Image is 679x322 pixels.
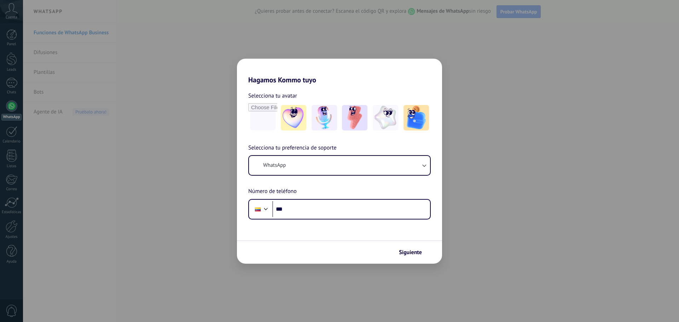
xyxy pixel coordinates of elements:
img: -3.jpeg [342,105,367,130]
span: WhatsApp [263,162,286,169]
div: Colombia: + 57 [251,202,265,217]
span: Número de teléfono [248,187,297,196]
img: -2.jpeg [312,105,337,130]
img: -4.jpeg [373,105,398,130]
h2: Hagamos Kommo tuyo [237,59,442,84]
button: Siguiente [396,246,431,258]
img: -1.jpeg [281,105,306,130]
img: -5.jpeg [404,105,429,130]
span: Selecciona tu avatar [248,91,297,100]
button: WhatsApp [249,156,430,175]
span: Selecciona tu preferencia de soporte [248,144,337,153]
span: Siguiente [399,250,422,255]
